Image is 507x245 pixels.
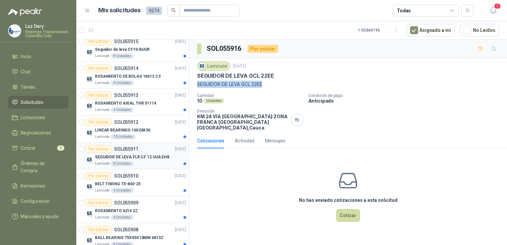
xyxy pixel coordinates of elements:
p: RODAMIENTO AXIAL THR 51114 [95,100,156,107]
p: SOL055911 [114,147,138,151]
a: Chat [8,65,68,78]
h3: SOL055916 [207,43,242,54]
a: Configuración [8,195,68,207]
p: Condición de pago [308,93,505,98]
a: Por cotizarSOL055915[DATE] Company LogoSeguidor de leva CF10-BUURLaminate8 Unidades [76,35,189,62]
div: 8 Unidades [111,161,134,166]
a: Por cotizarSOL055910[DATE] Company LogoBELT TIMING T5-840-25Laminate5 Unidades [76,169,189,196]
p: [DATE] [175,227,186,233]
span: Inicio [21,53,31,60]
p: SOL055909 [114,201,138,205]
img: Company Logo [8,25,21,37]
p: [DATE] [175,39,186,45]
div: 10 Unidades [111,134,136,139]
img: Company Logo [86,156,94,164]
p: SOL055910 [114,174,138,178]
p: [DATE] [175,119,186,125]
a: Negociaciones [8,126,68,139]
img: Company Logo [86,209,94,217]
a: Remisiones [8,180,68,192]
p: [DATE] [175,146,186,152]
p: Dirección [197,109,289,114]
div: Por cotizar [86,91,111,99]
p: BALL BEARING 75X95X10MM 6815Z [95,235,164,241]
span: 1 [494,3,501,9]
div: 4 Unidades [111,107,134,113]
span: Configuración [21,198,50,205]
span: search [171,8,176,13]
p: SEGUIDOR DE LEVA GCL 22EE [197,81,499,88]
p: Laminate [95,80,109,86]
p: SOL055913 [114,93,138,98]
p: KM 24 VIA [GEOGRAPHIC_DATA] ZONA FRANCA [GEOGRAPHIC_DATA] [GEOGRAPHIC_DATA] , Cauca [197,114,289,130]
p: RODAMIENTO 6214 2Z [95,208,138,214]
div: Por cotizar [86,145,111,153]
p: SEGUIDOR DE LEVA GCL 22EE [197,72,274,79]
a: Cotizar1 [8,142,68,154]
span: Licitaciones [21,114,45,121]
img: Company Logo [198,62,206,70]
p: Bearings Transmission Colombia Ltda [25,30,68,38]
button: No Leídos [460,24,499,37]
img: Company Logo [86,183,94,191]
p: SOL055915 [114,39,138,44]
span: Solicitudes [21,99,43,106]
img: Company Logo [86,75,94,83]
p: 10 [197,98,202,104]
a: Manuales y ayuda [8,210,68,223]
div: 8 Unidades [111,53,134,59]
img: Company Logo [86,129,94,137]
div: Por cotizar [248,45,278,53]
div: 1 - 50 de 6196 [358,25,401,36]
span: Remisiones [21,182,45,190]
div: 5 Unidades [111,188,134,193]
span: 1 [57,145,64,151]
span: Negociaciones [21,129,51,136]
span: Manuales y ayuda [21,213,58,220]
p: Luz Dary [25,24,68,29]
p: SOL055908 [114,227,138,232]
div: Por cotizar [86,118,111,126]
p: LINEAR BEARINGS 16X26X36 [95,127,150,133]
a: Órdenes de Compra [8,157,68,177]
div: Por cotizar [86,199,111,207]
div: Mensajes [265,137,285,144]
p: [DATE] [175,65,186,72]
div: Por cotizar [86,64,111,72]
div: Todas [397,7,411,14]
a: Por cotizarSOL055913[DATE] Company LogoRODAMIENTO AXIAL THR 51114Laminate4 Unidades [76,89,189,116]
p: Laminate [95,134,109,139]
p: SEGUIDOR DE LEVA FLR CF 12 UUA EH8 [95,154,169,160]
p: SOL055914 [114,66,138,71]
p: Anticipado [308,98,505,104]
span: Chat [21,68,31,75]
p: RODAMIENTO DE BOLAS 16012 C3 [95,73,161,80]
a: Tareas [8,81,68,93]
p: [DATE] [175,173,186,179]
p: [DATE] [233,63,246,69]
div: 4 Unidades [111,80,134,86]
p: [DATE] [175,200,186,206]
a: Por cotizarSOL055911[DATE] Company LogoSEGUIDOR DE LEVA FLR CF 12 UUA EH8Laminate8 Unidades [76,142,189,169]
p: Laminate [95,215,109,220]
p: Laminate [95,53,109,59]
a: Por cotizarSOL055912[DATE] Company LogoLINEAR BEARINGS 16X26X36Laminate10 Unidades [76,116,189,142]
p: Seguidor de leva CF10-BUUR [95,46,150,53]
img: Company Logo [86,236,94,244]
span: Cotizar [21,144,36,152]
a: Por cotizarSOL055914[DATE] Company LogoRODAMIENTO DE BOLAS 16012 C3Laminate4 Unidades [76,62,189,89]
p: [DATE] [175,92,186,99]
p: Laminate [95,161,109,166]
img: Company Logo [86,48,94,56]
span: Tareas [21,83,35,91]
img: Company Logo [86,102,94,110]
p: BELT TIMING T5-840-25 [95,181,140,187]
p: Laminate [95,107,109,113]
button: Cotizar [336,209,360,222]
div: Cotizaciones [197,137,224,144]
a: Por cotizarSOL055909[DATE] Company LogoRODAMIENTO 6214 2ZLaminate4 Unidades [76,196,189,223]
a: Licitaciones [8,111,68,124]
div: 4 Unidades [111,215,134,220]
div: Actividad [235,137,254,144]
p: SOL055912 [114,120,138,124]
